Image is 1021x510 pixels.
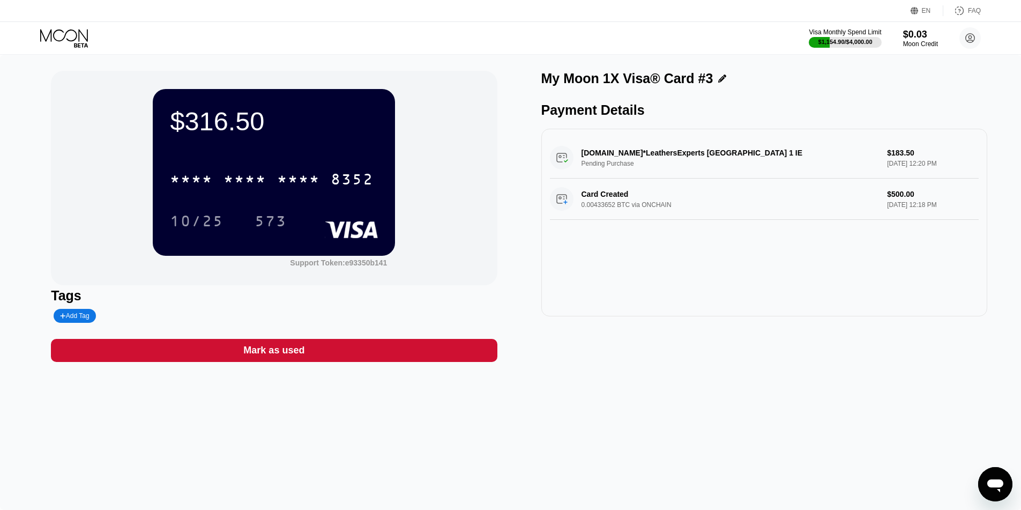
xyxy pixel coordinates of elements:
div: Mark as used [51,339,497,362]
div: FAQ [943,5,981,16]
div: Tags [51,288,497,304]
div: EN [922,7,931,14]
div: $0.03 [903,29,938,40]
div: $1,154.90 / $4,000.00 [818,39,873,45]
div: My Moon 1X Visa® Card #3 [541,71,713,86]
div: EN [911,5,943,16]
div: Mark as used [243,344,304,357]
div: Add Tag [54,309,95,323]
div: 573 [247,208,295,234]
div: Visa Monthly Spend Limit [809,28,881,36]
div: 10/25 [170,214,223,231]
iframe: Button to launch messaging window [978,467,1012,501]
div: Payment Details [541,102,987,118]
div: Add Tag [60,312,89,320]
div: $316.50 [170,106,378,136]
div: Moon Credit [903,40,938,48]
div: FAQ [968,7,981,14]
div: Support Token: e93350b141 [290,258,387,267]
div: 8352 [331,172,374,189]
div: Visa Monthly Spend Limit$1,154.90/$4,000.00 [809,28,881,48]
div: 10/25 [162,208,232,234]
div: 573 [255,214,287,231]
div: Support Token:e93350b141 [290,258,387,267]
div: $0.03Moon Credit [903,29,938,48]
